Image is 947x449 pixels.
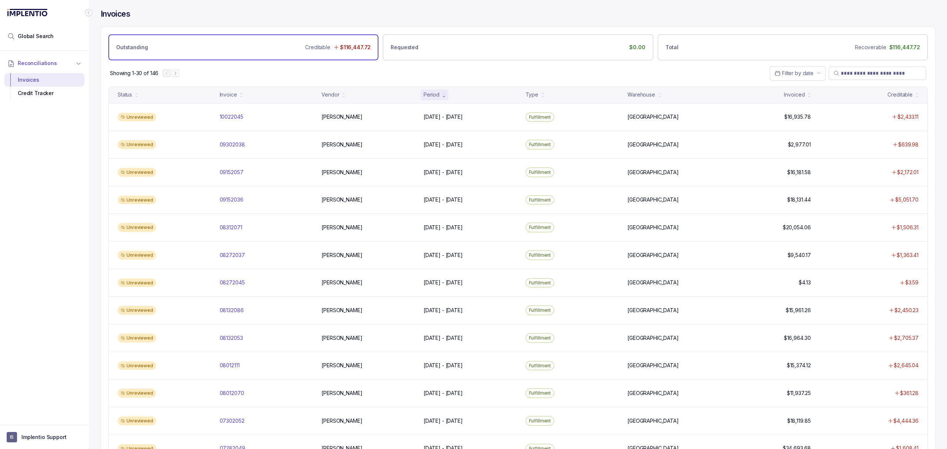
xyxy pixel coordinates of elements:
[529,334,551,342] p: Fulfillment
[529,307,551,314] p: Fulfillment
[110,70,158,77] div: Remaining page entries
[627,279,679,286] p: [GEOGRAPHIC_DATA]
[18,33,54,40] span: Global Search
[629,44,645,51] p: $0.00
[21,433,67,441] p: Implentio Support
[627,224,679,231] p: [GEOGRAPHIC_DATA]
[905,279,919,286] p: $3.59
[784,91,805,98] div: Invoiced
[110,70,158,77] p: Showing 1-30 of 146
[889,44,920,51] p: $116,447.72
[424,279,463,286] p: [DATE] - [DATE]
[627,251,679,259] p: [GEOGRAPHIC_DATA]
[897,113,919,121] p: $2,433.11
[855,44,886,51] p: Recoverable
[526,91,538,98] div: Type
[424,91,439,98] div: Period
[627,113,679,121] p: [GEOGRAPHIC_DATA]
[220,224,242,231] p: 08312071
[172,70,179,77] button: Next Page
[900,389,919,397] p: $361.28
[118,251,156,260] div: Unreviewed
[118,334,156,342] div: Unreviewed
[424,417,463,425] p: [DATE] - [DATE]
[118,168,156,177] div: Unreviewed
[627,417,679,425] p: [GEOGRAPHIC_DATA]
[10,87,78,100] div: Credit Tracker
[321,169,362,176] p: [PERSON_NAME]
[627,334,679,342] p: [GEOGRAPHIC_DATA]
[627,307,679,314] p: [GEOGRAPHIC_DATA]
[529,141,551,148] p: Fulfillment
[321,91,339,98] div: Vendor
[321,307,362,314] p: [PERSON_NAME]
[887,91,913,98] div: Creditable
[340,44,371,51] p: $116,447.72
[893,417,919,425] p: $4,444.36
[529,417,551,425] p: Fulfillment
[321,389,362,397] p: [PERSON_NAME]
[627,362,679,369] p: [GEOGRAPHIC_DATA]
[529,224,551,231] p: Fulfillment
[7,432,82,442] button: User initialsImplentio Support
[7,432,17,442] span: User initials
[788,141,811,148] p: $2,977.01
[321,224,362,231] p: [PERSON_NAME]
[897,251,919,259] p: $1,363.41
[118,223,156,232] div: Unreviewed
[118,140,156,149] div: Unreviewed
[10,73,78,87] div: Invoices
[424,196,463,203] p: [DATE] - [DATE]
[787,196,811,203] p: $18,131.44
[220,279,245,286] p: 08272045
[627,141,679,148] p: [GEOGRAPHIC_DATA]
[321,334,362,342] p: [PERSON_NAME]
[321,279,362,286] p: [PERSON_NAME]
[321,251,362,259] p: [PERSON_NAME]
[321,362,362,369] p: [PERSON_NAME]
[627,169,679,176] p: [GEOGRAPHIC_DATA]
[116,44,148,51] p: Outstanding
[220,196,243,203] p: 09152036
[770,66,826,80] button: Date Range Picker
[424,113,463,121] p: [DATE] - [DATE]
[321,196,362,203] p: [PERSON_NAME]
[894,334,919,342] p: $2,705.37
[895,196,919,203] p: $5,051.70
[784,334,811,342] p: $16,964.30
[775,70,813,77] search: Date Range Picker
[118,361,156,370] div: Unreviewed
[424,389,463,397] p: [DATE] - [DATE]
[424,141,463,148] p: [DATE] - [DATE]
[220,251,245,259] p: 08272037
[321,417,362,425] p: [PERSON_NAME]
[220,362,240,369] p: 08012111
[529,169,551,176] p: Fulfillment
[118,196,156,205] div: Unreviewed
[665,44,678,51] p: Total
[787,389,811,397] p: $11,937.25
[799,279,810,286] p: $4.13
[220,141,245,148] p: 09302038
[894,362,919,369] p: $2,645.04
[4,55,84,71] button: Reconciliations
[782,70,813,76] span: Filter by date
[787,362,811,369] p: $15,374.12
[783,224,811,231] p: $20,054.06
[4,72,84,102] div: Reconciliations
[18,60,57,67] span: Reconciliations
[118,416,156,425] div: Unreviewed
[321,113,362,121] p: [PERSON_NAME]
[424,251,463,259] p: [DATE] - [DATE]
[220,389,244,397] p: 08012070
[424,169,463,176] p: [DATE] - [DATE]
[788,251,811,259] p: $9,540.17
[897,169,919,176] p: $2,172.01
[787,417,811,425] p: $18,119.85
[101,9,130,19] h4: Invoices
[118,278,156,287] div: Unreviewed
[627,196,679,203] p: [GEOGRAPHIC_DATA]
[894,307,919,314] p: $2,450.23
[118,306,156,315] div: Unreviewed
[220,417,245,425] p: 07302052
